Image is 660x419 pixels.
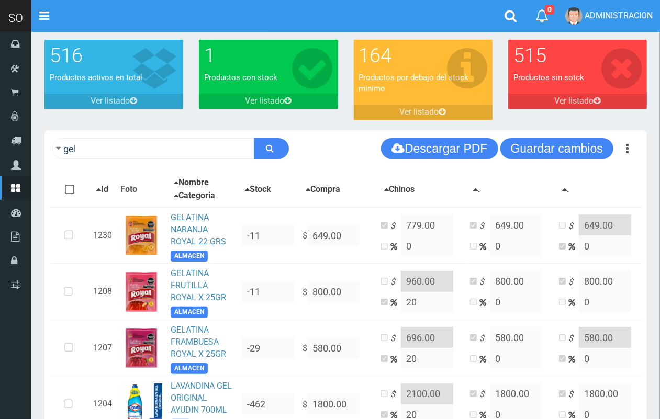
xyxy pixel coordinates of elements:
[513,73,584,82] font: Productos sin sotck
[242,183,274,196] button: Stock
[381,138,498,159] button: Descargar PDF
[204,44,215,67] font: 1
[298,207,377,264] td: $
[508,94,647,109] a: Ver listado
[585,10,653,20] span: ADMINISTRACION
[204,73,277,82] font: Productos con stock
[513,44,546,67] font: 515
[44,94,183,109] a: Ver listado
[554,96,594,106] font: Ver listado
[120,327,162,369] img: ...
[479,333,490,345] i: $
[359,73,469,93] font: Productos por debajo del stock minimo
[91,96,130,106] font: Ver listado
[354,105,493,120] a: Ver listado
[359,44,392,67] font: 164
[89,320,116,376] td: 1207
[479,389,490,401] i: $
[171,381,232,415] a: LAVANDINA GEL ORIGINAL AYUDIN 700ML
[171,212,226,246] a: GELATINA NARANJA ROYAL 22 GRS
[479,220,490,232] i: $
[50,73,142,82] font: Productos activos en total
[89,207,116,264] td: 1230
[120,214,162,256] img: ...
[390,389,401,401] i: $
[470,183,484,196] button: .
[171,189,218,202] button: Categoria
[568,220,579,232] i: $
[568,276,579,288] i: $
[479,276,490,288] i: $
[171,268,226,302] a: GELATINA FRUTILLA ROYAL X 25GR
[245,96,284,106] font: Ver listado
[568,389,579,401] i: $
[89,264,116,320] td: 1208
[199,94,338,109] a: Ver listado
[559,183,573,196] button: .
[93,183,111,196] button: Id
[171,176,212,189] button: Nombre
[400,107,439,117] font: Ver listado
[171,251,208,262] span: ALMACEN
[52,138,254,159] input: Ingrese su busqueda
[171,307,208,318] span: ALMACEN
[171,363,208,374] span: ALMACEN
[298,320,377,376] td: $
[390,333,401,345] i: $
[500,138,613,159] button: Guardar cambios
[120,271,162,313] img: ...
[565,7,583,25] img: User Image
[545,5,554,15] span: 0
[298,264,377,320] td: $
[171,325,226,359] a: GELATINA FRAMBUESA ROYAL X 25GR
[390,220,401,232] i: $
[568,333,579,345] i: $
[50,44,83,67] font: 516
[381,183,418,196] button: Chinos
[116,172,166,207] th: Foto
[303,183,343,196] button: Compra
[390,276,401,288] i: $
